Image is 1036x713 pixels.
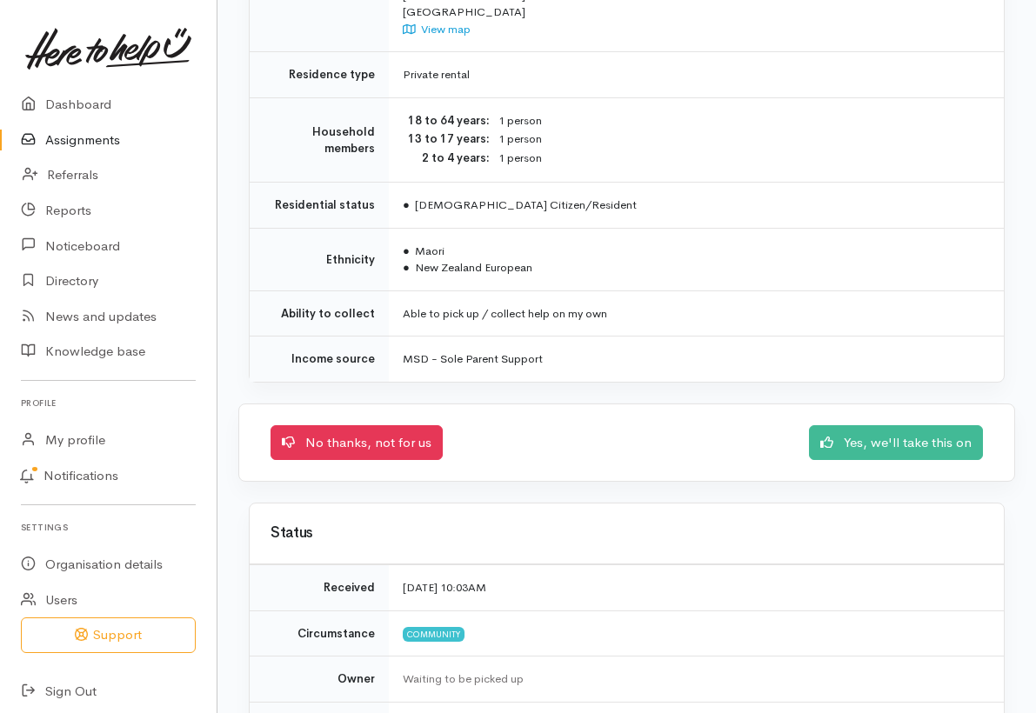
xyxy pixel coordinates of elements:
[21,391,196,415] h6: Profile
[271,425,443,461] a: No thanks, not for us
[403,627,465,641] span: Community
[250,337,389,382] td: Income source
[403,243,410,258] span: ●
[403,112,490,130] dt: 18 to 64 years
[403,243,532,276] span: Maori New Zealand European
[403,197,410,212] span: ●
[250,52,389,98] td: Residence type
[250,228,389,290] td: Ethnicity
[21,617,196,653] button: Support
[403,260,410,275] span: ●
[250,290,389,337] td: Ability to collect
[389,337,1004,382] td: MSD - Sole Parent Support
[250,97,389,182] td: Household members
[250,565,389,611] td: Received
[250,183,389,229] td: Residential status
[498,130,983,149] dd: 1 person
[809,425,983,461] a: Yes, we'll take this on
[271,525,983,542] h3: Status
[498,112,983,130] dd: 1 person
[498,150,983,168] dd: 1 person
[389,52,1004,98] td: Private rental
[403,22,471,37] a: View map
[403,197,637,212] span: [DEMOGRAPHIC_DATA] Citizen/Resident
[250,656,389,703] td: Owner
[403,580,486,595] time: [DATE] 10:03AM
[389,290,1004,337] td: Able to pick up / collect help on my own
[21,516,196,539] h6: Settings
[250,610,389,656] td: Circumstance
[403,130,490,148] dt: 13 to 17 years
[403,670,983,688] div: Waiting to be picked up
[403,150,490,167] dt: 2 to 4 years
